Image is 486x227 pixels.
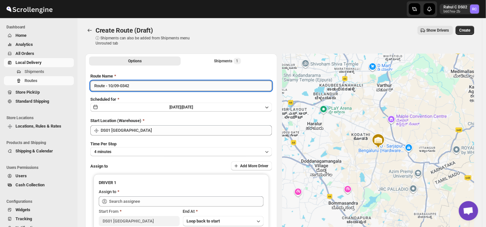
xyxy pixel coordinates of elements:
button: Tracking [4,214,74,223]
span: Analytics [15,42,33,47]
span: Start Location (Warehouse) [90,118,141,123]
button: Shipping & Calendar [4,147,74,156]
p: ⓘ Shipments can also be added from Shipments menu Unrouted tab [96,36,197,46]
span: Scheduled for [90,97,116,102]
span: Create Route (Draft) [96,26,153,34]
span: Shipping & Calendar [15,149,53,153]
span: Add More Driver [240,163,268,169]
span: Options [128,58,142,64]
button: Locations, Rules & Rates [4,122,74,131]
input: Eg: Bengaluru Route [90,81,272,91]
span: Cash Collection [15,182,45,187]
span: Assign to [90,164,108,169]
div: Shipments [214,58,241,64]
p: Rahul C DS02 [444,5,468,10]
img: ScrollEngine [5,1,54,17]
span: Locations, Rules & Rates [15,124,61,129]
button: 4 minutes [90,147,272,156]
span: Rahul C DS02 [470,5,479,14]
button: User menu [440,4,480,14]
span: [DATE] | [169,105,182,109]
span: Loop back to start [187,219,220,223]
span: Shipments [25,69,44,74]
span: [DATE] [182,105,193,109]
span: Start From [99,209,118,214]
span: Store Locations [6,115,74,120]
button: Analytics [4,40,74,49]
text: RC [472,7,477,11]
button: Routes [85,26,94,35]
button: Selected Shipments [182,57,274,66]
span: Local Delivery [15,60,42,65]
button: All Orders [4,49,74,58]
span: Dashboard [6,25,74,30]
p: b607ea-2b [444,10,468,14]
span: Standard Shipping [15,99,49,104]
button: Widgets [4,205,74,214]
button: [DATE]|[DATE] [90,103,272,112]
span: Tracking [15,216,32,221]
span: All Orders [15,51,34,56]
span: Products and Shipping [6,140,74,145]
button: All Route Options [89,57,181,66]
span: Users [15,173,27,178]
button: Users [4,171,74,181]
button: Home [4,31,74,40]
span: Store PickUp [15,90,40,95]
button: Create [456,26,474,35]
h3: DRIVER 1 [99,180,264,186]
span: 4 minutes [94,149,111,154]
span: Show Drivers [427,28,449,33]
span: Route Name [90,74,113,78]
div: Assign to [99,189,116,195]
span: Configurations [6,199,74,204]
span: Create [460,28,471,33]
button: Cash Collection [4,181,74,190]
span: Home [15,33,26,38]
input: Search assignee [109,196,264,207]
span: Widgets [15,207,30,212]
input: Search location [101,125,272,136]
button: Loop back to start [183,216,264,226]
span: Routes [25,78,37,83]
button: Show Drivers [418,26,453,35]
button: Shipments [4,67,74,76]
button: Routes [4,76,74,85]
div: End At [183,208,264,215]
div: Open chat [459,201,478,221]
span: 1 [236,58,238,64]
span: Time Per Stop [90,141,116,146]
span: Users Permissions [6,165,74,170]
button: Add More Driver [231,161,272,170]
